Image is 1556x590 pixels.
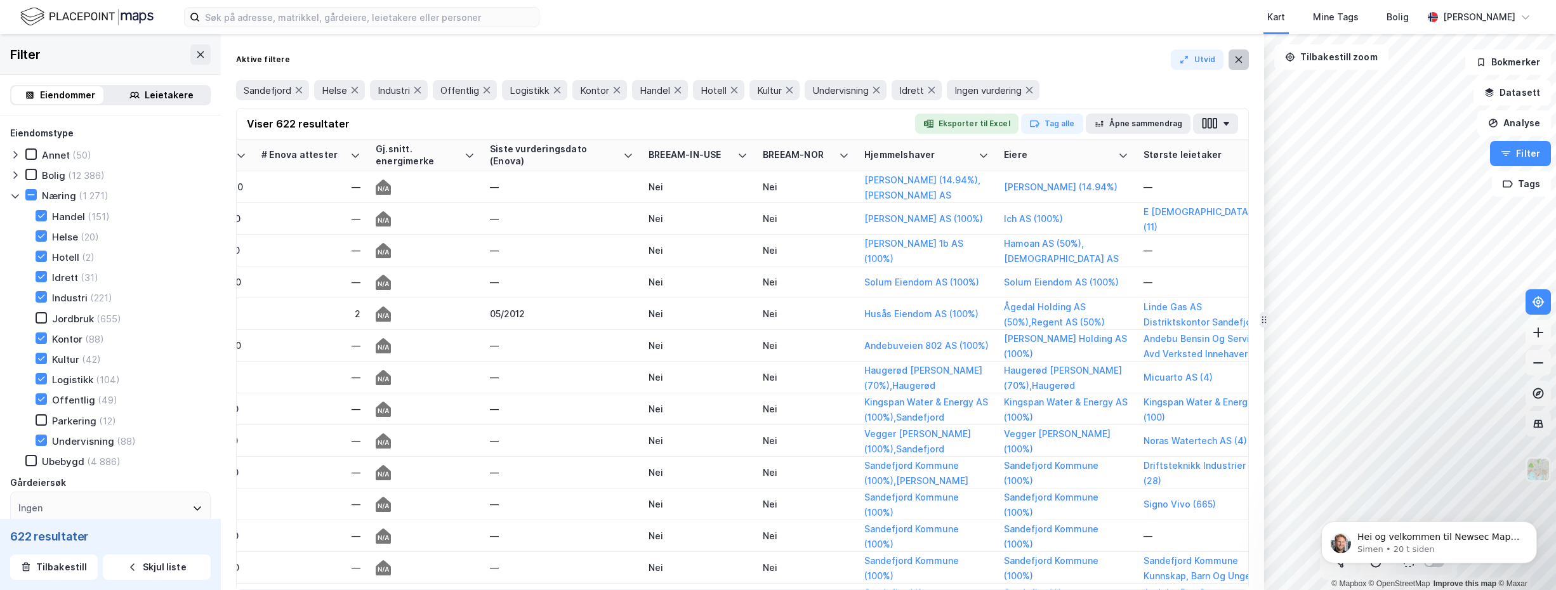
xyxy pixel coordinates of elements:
[52,292,88,304] div: Industri
[649,149,732,161] div: BREEAM-IN-USE
[440,84,479,96] span: Offentlig
[1004,149,1113,161] div: Eiere
[52,272,78,284] div: Idrett
[52,313,94,325] div: Jordbruk
[490,529,633,542] div: —
[490,402,633,416] div: —
[81,272,98,284] div: (31)
[1144,529,1268,542] div: —
[1274,44,1388,70] button: Tilbakestill zoom
[649,180,748,193] div: Nei
[763,244,849,257] div: Nei
[261,529,360,542] div: —
[378,84,410,96] span: Industri
[510,84,550,96] span: Logistikk
[763,497,849,511] div: Nei
[98,394,117,406] div: (49)
[10,529,211,544] div: 622 resultater
[701,84,727,96] span: Hotell
[20,6,154,28] img: logo.f888ab2527a4732fd821a326f86c7f29.svg
[82,251,95,263] div: (2)
[261,466,360,479] div: —
[42,456,84,468] div: Ubebygd
[763,307,849,320] div: Nei
[68,169,105,181] div: (12 386)
[261,212,360,225] div: —
[640,84,670,96] span: Handel
[649,434,748,447] div: Nei
[145,88,194,103] div: Leietakere
[261,307,360,320] div: 2
[649,307,748,320] div: Nei
[1144,180,1268,193] div: —
[10,475,66,490] div: Gårdeiersøk
[261,370,360,384] div: —
[1526,457,1550,482] img: Z
[261,180,360,193] div: —
[763,402,849,416] div: Nei
[490,143,618,167] div: Siste vurderingsdato (Enova)
[1490,141,1551,166] button: Filter
[247,116,350,131] div: Viser 622 resultater
[763,212,849,225] div: Nei
[1474,80,1551,105] button: Datasett
[1443,10,1515,25] div: [PERSON_NAME]
[649,212,748,225] div: Nei
[649,275,748,289] div: Nei
[490,434,633,447] div: —
[763,180,849,193] div: Nei
[1302,495,1556,584] iframe: Intercom notifications melding
[82,353,101,365] div: (42)
[10,554,98,580] button: Tilbakestill
[18,501,43,516] div: Ingen
[88,211,110,223] div: (151)
[490,561,633,574] div: —
[40,88,95,103] div: Eiendommer
[1086,114,1191,134] button: Åpne sammendrag
[812,84,869,96] span: Undervisning
[1144,244,1268,257] div: —
[117,435,136,447] div: (88)
[376,143,459,167] div: Gj.snitt. energimerke
[261,244,360,257] div: —
[261,497,360,511] div: —
[899,84,924,96] span: Idrett
[85,333,104,345] div: (88)
[236,55,290,65] div: Aktive filtere
[79,190,109,202] div: (1 271)
[649,529,748,542] div: Nei
[757,84,782,96] span: Kultur
[52,415,96,427] div: Parkering
[52,353,79,365] div: Kultur
[490,497,633,511] div: —
[490,339,633,352] div: —
[580,84,609,96] span: Kontor
[52,231,78,243] div: Helse
[490,244,633,257] div: —
[915,114,1019,134] button: Eksporter til Excel
[1434,579,1496,588] a: Improve this map
[649,497,748,511] div: Nei
[1144,275,1268,289] div: —
[649,244,748,257] div: Nei
[261,149,345,161] div: # Enova attester
[103,554,211,580] button: Skjul liste
[649,339,748,352] div: Nei
[1267,10,1285,25] div: Kart
[322,84,347,96] span: Helse
[763,466,849,479] div: Nei
[1313,10,1359,25] div: Mine Tags
[81,231,99,243] div: (20)
[52,394,95,406] div: Offentlig
[490,370,633,384] div: —
[42,190,76,202] div: Næring
[1331,579,1366,588] a: Mapbox
[52,211,85,223] div: Handel
[96,313,121,325] div: (655)
[200,8,539,27] input: Søk på adresse, matrikkel, gårdeiere, leietakere eller personer
[261,434,360,447] div: —
[649,402,748,416] div: Nei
